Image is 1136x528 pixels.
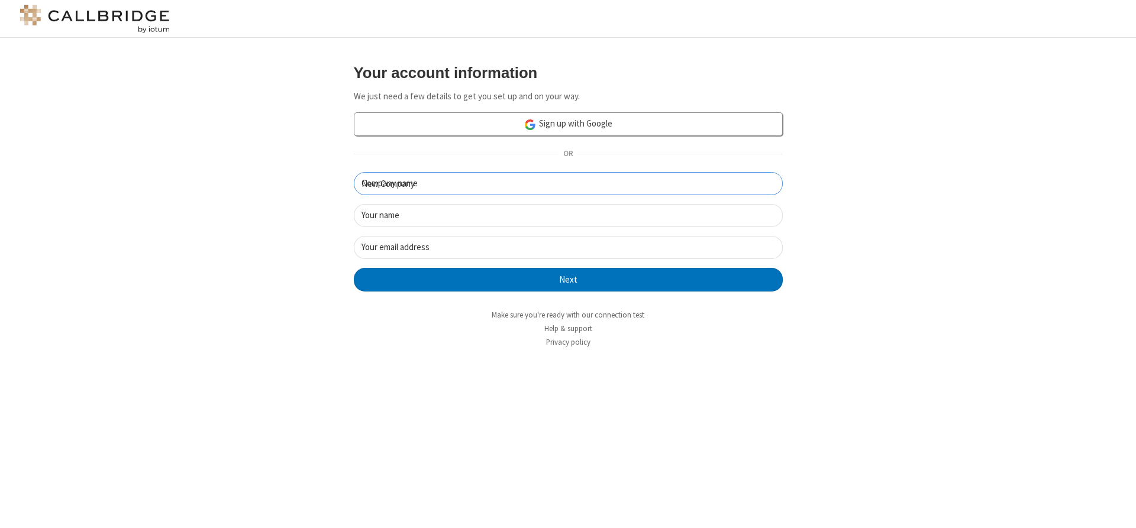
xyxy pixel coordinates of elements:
[354,268,783,291] button: Next
[18,5,172,33] img: logo@2x.png
[354,204,783,227] input: Your name
[354,172,783,195] input: Company name
[354,112,783,136] a: Sign up with Google
[524,118,537,131] img: google-icon.png
[354,236,783,259] input: Your email address
[354,90,783,103] p: We just need a few details to get you set up and on your way.
[492,310,644,320] a: Make sure you're ready with our connection test
[546,337,590,347] a: Privacy policy
[559,146,577,163] span: OR
[354,64,783,81] h3: Your account information
[544,323,592,333] a: Help & support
